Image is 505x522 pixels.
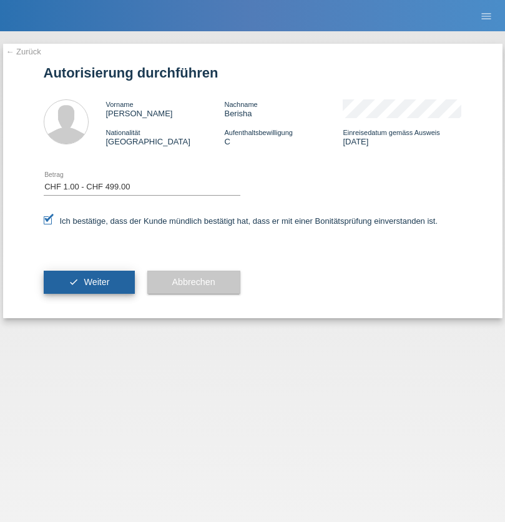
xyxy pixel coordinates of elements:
[343,128,461,146] div: [DATE]
[44,216,438,226] label: Ich bestätige, dass der Kunde mündlich bestätigt hat, dass er mit einer Bonitätsprüfung einversta...
[224,128,343,146] div: C
[172,277,215,287] span: Abbrechen
[147,271,240,294] button: Abbrechen
[480,10,493,23] i: menu
[343,129,439,136] span: Einreisedatum gemäss Ausweis
[44,65,462,81] h1: Autorisierung durchführen
[106,129,140,136] span: Nationalität
[69,277,79,287] i: check
[224,101,257,108] span: Nachname
[474,12,499,19] a: menu
[106,128,225,146] div: [GEOGRAPHIC_DATA]
[6,47,41,56] a: ← Zurück
[106,99,225,118] div: [PERSON_NAME]
[44,271,135,294] button: check Weiter
[224,129,292,136] span: Aufenthaltsbewilligung
[84,277,109,287] span: Weiter
[224,99,343,118] div: Berisha
[106,101,134,108] span: Vorname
